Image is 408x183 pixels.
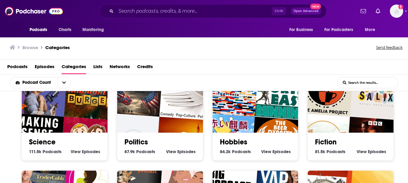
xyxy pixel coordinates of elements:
a: Lists [93,62,102,74]
span: Podcasts [136,149,155,154]
a: Networks [110,62,130,74]
button: open menu [58,77,70,88]
a: View Science Episodes [71,149,100,154]
button: Send feedback [374,43,404,52]
button: open menu [285,24,321,36]
input: Search podcasts, credits, & more... [116,6,272,16]
a: Credits [137,62,153,74]
button: open menu [10,80,58,85]
a: Hobbies [220,137,247,147]
span: For Podcasters [324,26,353,34]
span: Episodes [82,149,100,154]
span: Episodes [272,149,291,154]
span: New [310,4,321,9]
img: Midnight Burger [64,65,119,120]
a: Categories [45,45,70,50]
svg: Add a profile image [398,5,403,9]
a: Podcasts [7,62,27,74]
div: Search podcasts, credits, & more... [99,4,326,18]
span: Podcasts [43,149,62,154]
span: 111.5k [29,149,41,154]
a: Fiction [315,137,337,147]
a: View Politics Episodes [166,149,196,154]
img: User Profile [390,5,403,18]
img: Alba Salix, Royal Physician [350,65,405,120]
a: Charts [55,24,75,36]
button: open menu [320,24,362,36]
span: Open Advanced [294,10,319,13]
h2: Choose List sort [10,77,80,88]
a: Categories [62,62,86,74]
a: Show notifications dropdown [373,6,383,16]
span: Podcasts [232,149,251,154]
a: View Hobbies Episodes [261,149,291,154]
a: Episodes [35,62,54,74]
span: View [261,149,271,154]
span: More [365,26,375,34]
button: Open AdvancedNew [291,8,321,15]
h3: Browse [22,45,38,50]
a: Science [29,137,56,147]
span: 84.2k [220,149,231,154]
span: For Business [289,26,313,34]
a: Show notifications dropdown [358,6,368,16]
img: Podchaser - Follow, Share and Rate Podcasts [5,5,63,17]
span: Ctrl K [272,7,286,15]
span: Monitoring [82,26,104,34]
button: open menu [78,24,112,36]
img: North East Running [255,65,310,120]
a: Politics [124,137,148,147]
button: open menu [25,24,55,36]
span: Podcast Count [22,80,53,85]
span: Podcasts [30,26,47,34]
span: Podcasts [326,149,345,154]
span: Charts [59,26,72,34]
a: 81.5k Fiction Podcasts [315,149,345,154]
img: Delicious Mediocrity [159,65,214,120]
span: View [71,149,81,154]
span: Episodes [177,149,196,154]
a: 87.9k Politics Podcasts [124,149,155,154]
a: 111.5k Science Podcasts [29,149,62,154]
span: View [357,149,367,154]
span: View [166,149,176,154]
span: 81.5k [315,149,325,154]
button: open menu [361,24,383,36]
button: Show profile menu [390,5,403,18]
span: 87.9k [124,149,135,154]
a: View Fiction Episodes [357,149,386,154]
span: Logged in as alisoncerri [390,5,403,18]
a: 84.2k Hobbies Podcasts [220,149,251,154]
span: Episodes [368,149,386,154]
